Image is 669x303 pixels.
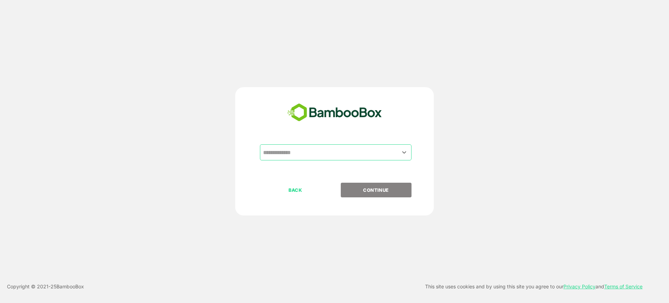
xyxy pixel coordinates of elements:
p: BACK [261,186,330,194]
a: Privacy Policy [563,283,595,289]
p: Copyright © 2021- 25 BambooBox [7,282,84,291]
a: Terms of Service [604,283,643,289]
button: CONTINUE [341,183,412,197]
p: CONTINUE [341,186,411,194]
button: BACK [260,183,331,197]
img: bamboobox [284,101,386,124]
button: Open [400,147,409,157]
p: This site uses cookies and by using this site you agree to our and [425,282,643,291]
